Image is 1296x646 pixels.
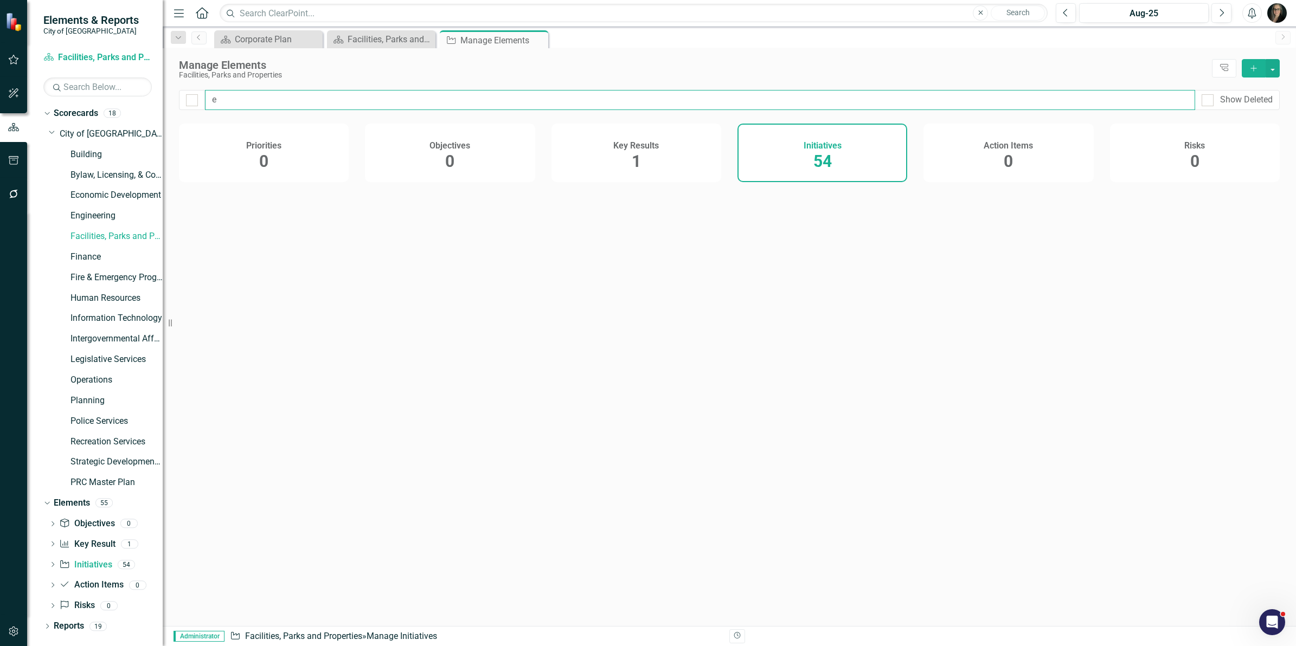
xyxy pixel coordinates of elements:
a: Bylaw, Licensing, & Community Safety [70,169,163,182]
div: 0 [100,601,118,610]
iframe: Intercom live chat [1259,609,1285,635]
span: Administrator [174,631,224,642]
h4: Objectives [429,141,470,151]
button: Search [991,5,1045,21]
span: 0 [1190,152,1199,171]
div: Facilities, Parks and Properties [348,33,433,46]
button: Aug-25 [1079,3,1209,23]
a: Reports [54,620,84,632]
div: 1 [121,539,138,548]
a: Key Result [59,538,115,551]
span: 0 [259,152,268,171]
div: 54 [118,560,135,569]
a: Police Services [70,415,163,428]
a: Facilities, Parks and Properties [330,33,433,46]
span: 0 [1004,152,1013,171]
a: Fire & Emergency Program [70,272,163,284]
h4: Initiatives [804,141,842,151]
a: Planning [70,395,163,407]
div: Manage Elements [179,59,1207,71]
a: Economic Development [70,189,163,202]
a: Engineering [70,210,163,222]
h4: Key Results [613,141,659,151]
h4: Action Items [984,141,1033,151]
a: Legislative Services [70,353,163,366]
a: Operations [70,374,163,386]
a: Initiatives [59,559,112,571]
div: 19 [89,622,107,631]
a: Action Items [59,579,123,591]
div: » Manage Initiatives [230,630,721,643]
a: Corporate Plan [217,33,320,46]
a: Strategic Development, Communications, & Public Engagement [70,456,163,468]
a: Facilities, Parks and Properties [245,631,362,641]
div: Aug-25 [1083,7,1205,20]
a: Facilities, Parks and Properties [70,230,163,243]
a: Finance [70,251,163,263]
input: Search Below... [43,77,152,96]
div: Corporate Plan [235,33,320,46]
span: 1 [632,152,641,171]
small: City of [GEOGRAPHIC_DATA] [43,27,139,35]
h4: Risks [1184,141,1205,151]
a: Facilities, Parks and Properties [43,51,152,64]
div: Show Deleted [1220,94,1273,106]
div: Manage Elements [460,34,546,47]
a: City of [GEOGRAPHIC_DATA] Corporate Plan [60,128,163,140]
div: 55 [95,499,113,508]
span: Elements & Reports [43,14,139,27]
span: 0 [445,152,454,171]
a: Elements [54,497,90,509]
span: Search [1006,8,1030,17]
img: ClearPoint Strategy [5,12,24,31]
span: 54 [813,152,832,171]
a: Building [70,148,163,161]
a: Scorecards [54,107,98,120]
img: Natalie Kovach [1267,3,1287,23]
a: Information Technology [70,312,163,325]
a: PRC Master Plan [70,476,163,489]
a: Human Resources [70,292,163,305]
div: 0 [129,580,146,590]
div: 18 [104,109,121,118]
h4: Priorities [246,141,281,151]
a: Recreation Services [70,436,163,448]
a: Risks [59,599,94,612]
div: Facilities, Parks and Properties [179,71,1207,79]
input: Filter Elements... [205,90,1195,110]
a: Objectives [59,518,114,530]
input: Search ClearPoint... [220,4,1048,23]
div: 0 [120,519,138,528]
a: Intergovernmental Affairs [70,333,163,345]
